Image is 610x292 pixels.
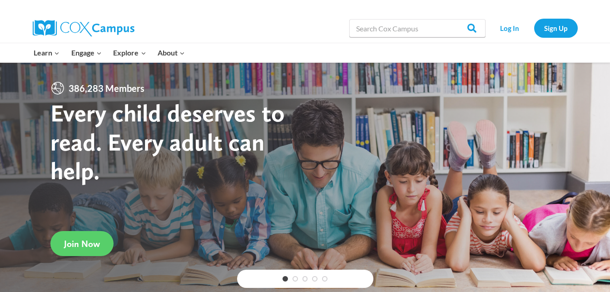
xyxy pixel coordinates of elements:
a: 1 [283,276,288,282]
span: Engage [71,47,102,59]
a: Join Now [50,231,114,256]
a: 5 [322,276,327,282]
nav: Secondary Navigation [490,19,578,37]
nav: Primary Navigation [28,43,191,62]
a: Log In [490,19,530,37]
input: Search Cox Campus [349,19,486,37]
span: Learn [34,47,60,59]
a: 3 [303,276,308,282]
span: Join Now [64,238,100,249]
span: Explore [113,47,146,59]
span: 386,283 Members [65,81,148,96]
img: Cox Campus [33,20,134,36]
span: About [158,47,185,59]
a: Sign Up [534,19,578,37]
a: 2 [293,276,298,282]
strong: Every child deserves to read. Every adult can help. [50,98,285,185]
a: 4 [312,276,317,282]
